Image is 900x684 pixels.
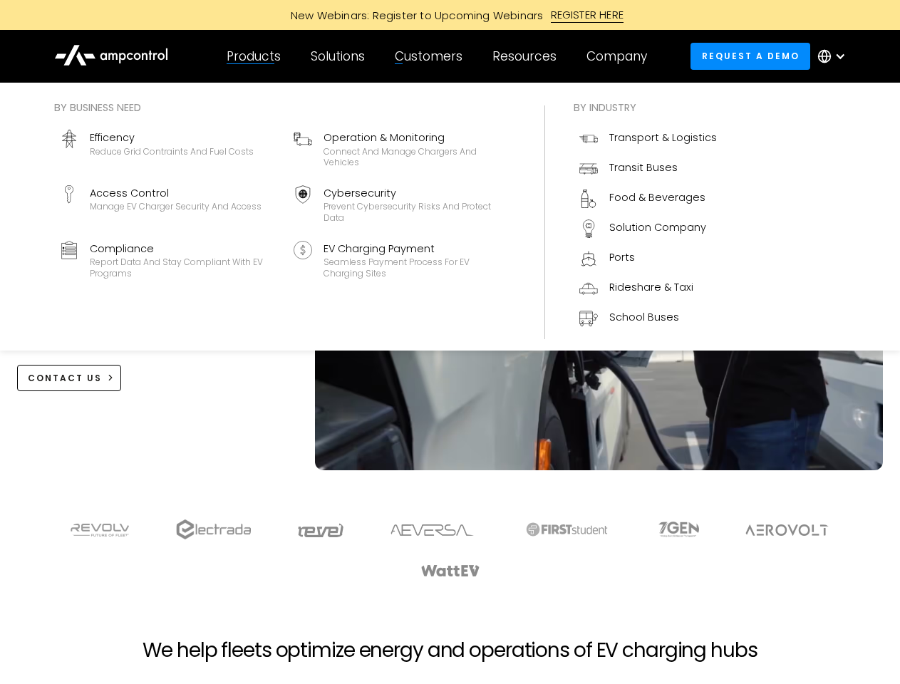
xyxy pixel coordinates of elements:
[574,154,723,184] a: Transit Buses
[54,100,516,115] div: By business need
[311,48,365,64] div: Solutions
[54,124,282,174] a: EfficencyReduce grid contraints and fuel costs
[551,7,624,23] div: REGISTER HERE
[288,124,516,174] a: Operation & MonitoringConnect and manage chargers and vehicles
[574,100,723,115] div: By industry
[90,241,276,256] div: Compliance
[227,48,281,64] div: Products
[574,244,723,274] a: Ports
[574,274,723,304] a: Rideshare & Taxi
[176,519,251,539] img: electrada logo
[395,48,462,64] div: Customers
[324,185,510,201] div: Cybersecurity
[586,48,647,64] div: Company
[54,235,282,285] a: ComplianceReport data and stay compliant with EV programs
[17,365,122,391] a: CONTACT US
[90,130,254,145] div: Efficency
[609,219,706,235] div: Solution Company
[324,130,510,145] div: Operation & Monitoring
[276,8,551,23] div: New Webinars: Register to Upcoming Webinars
[324,201,510,223] div: Prevent cybersecurity risks and protect data
[609,279,693,295] div: Rideshare & Taxi
[745,524,829,536] img: Aerovolt Logo
[609,160,678,175] div: Transit Buses
[28,372,102,385] div: CONTACT US
[609,309,679,325] div: School Buses
[324,241,510,256] div: EV Charging Payment
[324,146,510,168] div: Connect and manage chargers and vehicles
[420,565,480,576] img: WattEV logo
[492,48,557,64] div: Resources
[690,43,810,69] a: Request a demo
[54,180,282,229] a: Access ControlManage EV charger security and access
[574,124,723,154] a: Transport & Logistics
[609,249,635,265] div: Ports
[90,256,276,279] div: Report data and stay compliant with EV programs
[574,304,723,333] a: School Buses
[90,185,262,201] div: Access Control
[143,638,757,663] h2: We help fleets optimize energy and operations of EV charging hubs
[609,130,717,145] div: Transport & Logistics
[288,180,516,229] a: CybersecurityPrevent cybersecurity risks and protect data
[90,201,262,212] div: Manage EV charger security and access
[574,184,723,214] a: Food & Beverages
[574,214,723,244] a: Solution Company
[90,146,254,157] div: Reduce grid contraints and fuel costs
[130,7,771,23] a: New Webinars: Register to Upcoming WebinarsREGISTER HERE
[324,256,510,279] div: Seamless Payment Process for EV Charging Sites
[609,190,705,205] div: Food & Beverages
[288,235,516,285] a: EV Charging PaymentSeamless Payment Process for EV Charging Sites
